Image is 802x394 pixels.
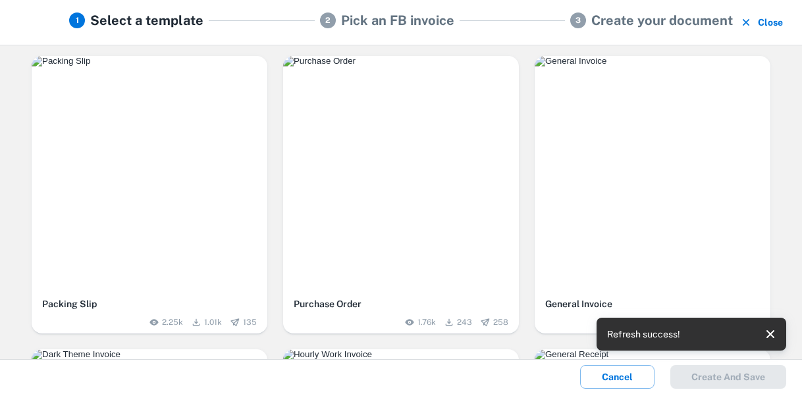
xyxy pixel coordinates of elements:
[283,56,519,333] button: Purchase OrderPurchase Order1.76k243258
[283,56,519,66] img: Purchase Order
[672,316,689,328] span: 1.01k
[710,316,724,328] span: 157
[90,11,203,30] h5: Select a template
[294,297,508,311] h6: Purchase Order
[76,16,79,25] text: 1
[575,16,581,25] text: 3
[745,316,760,328] span: 245
[42,297,257,311] h6: Packing Slip
[493,316,508,328] span: 258
[32,349,267,360] img: Dark Theme Invoice
[243,316,257,328] span: 135
[591,11,733,30] h5: Create your document
[457,316,472,328] span: 243
[535,56,770,66] img: General Invoice
[535,56,770,333] button: General InvoiceGeneral Invoice1.01k157245
[760,324,781,345] button: close
[535,349,770,360] img: General Receipt
[204,316,222,328] span: 1.01k
[545,297,760,311] h6: General Invoice
[607,322,680,347] div: Refresh success!
[32,56,267,66] img: Packing Slip
[283,349,519,360] img: Hourly Work Invoice
[162,316,183,328] span: 2.25k
[417,316,436,328] span: 1.76k
[32,56,267,333] button: Packing SlipPacking Slip2.25k1.01k135
[738,11,786,34] button: Close
[325,16,331,25] text: 2
[580,365,655,389] button: Cancel
[341,11,454,30] h5: Pick an FB invoice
